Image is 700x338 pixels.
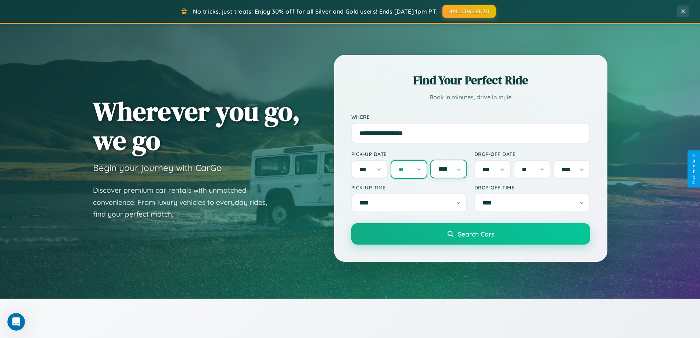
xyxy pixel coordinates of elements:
p: Book in minutes, drive in style [351,92,590,103]
label: Pick-up Date [351,151,467,157]
label: Pick-up Time [351,184,467,191]
button: Search Cars [351,223,590,245]
h1: Wherever you go, we go [93,97,300,155]
label: Drop-off Date [474,151,590,157]
p: Discover premium car rentals with unmatched convenience. From luxury vehicles to everyday rides, ... [93,184,277,220]
div: Give Feedback [691,154,696,184]
h3: Begin your journey with CarGo [93,162,222,173]
h2: Find Your Perfect Ride [351,72,590,88]
span: No tricks, just treats! Enjoy 30% off for all Silver and Gold users! Ends [DATE] 1pm PT. [193,8,437,15]
iframe: Intercom live chat [7,313,25,331]
label: Drop-off Time [474,184,590,191]
span: Search Cars [458,230,494,238]
button: HALLOWEEN30 [442,5,496,18]
label: Where [351,114,590,120]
